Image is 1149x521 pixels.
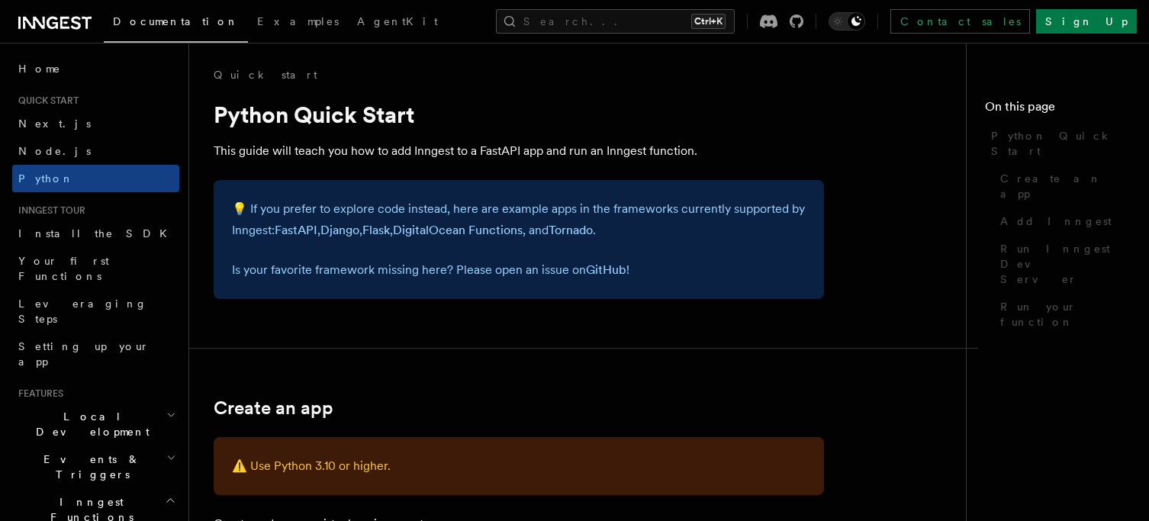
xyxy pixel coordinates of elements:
[12,95,79,107] span: Quick start
[994,293,1131,336] a: Run your function
[1000,241,1131,287] span: Run Inngest Dev Server
[12,220,179,247] a: Install the SDK
[18,117,91,130] span: Next.js
[248,5,348,41] a: Examples
[12,204,85,217] span: Inngest tour
[12,137,179,165] a: Node.js
[890,9,1030,34] a: Contact sales
[496,9,735,34] button: Search...Ctrl+K
[232,259,806,281] p: Is your favorite framework missing here? Please open an issue on !
[348,5,447,41] a: AgentKit
[257,15,339,27] span: Examples
[214,67,317,82] a: Quick start
[232,198,806,241] p: 💡 If you prefer to explore code instead, here are example apps in the frameworks currently suppor...
[1000,171,1131,201] span: Create an app
[214,140,824,162] p: This guide will teach you how to add Inngest to a FastAPI app and run an Inngest function.
[320,223,359,237] a: Django
[994,165,1131,207] a: Create an app
[12,388,63,400] span: Features
[985,98,1131,122] h4: On this page
[275,223,317,237] a: FastAPI
[18,297,147,325] span: Leveraging Steps
[12,290,179,333] a: Leveraging Steps
[994,207,1131,235] a: Add Inngest
[12,333,179,375] a: Setting up your app
[12,409,166,439] span: Local Development
[12,247,179,290] a: Your first Functions
[357,15,438,27] span: AgentKit
[586,262,626,277] a: GitHub
[18,255,109,282] span: Your first Functions
[18,227,176,240] span: Install the SDK
[829,12,865,31] button: Toggle dark mode
[12,165,179,192] a: Python
[232,455,806,477] p: ⚠️ Use Python 3.10 or higher.
[104,5,248,43] a: Documentation
[985,122,1131,165] a: Python Quick Start
[1000,299,1131,330] span: Run your function
[994,235,1131,293] a: Run Inngest Dev Server
[12,55,179,82] a: Home
[18,61,61,76] span: Home
[113,15,239,27] span: Documentation
[1000,214,1112,229] span: Add Inngest
[12,452,166,482] span: Events & Triggers
[18,172,74,185] span: Python
[18,340,150,368] span: Setting up your app
[12,403,179,445] button: Local Development
[991,128,1131,159] span: Python Quick Start
[214,101,824,128] h1: Python Quick Start
[549,223,593,237] a: Tornado
[1036,9,1137,34] a: Sign Up
[362,223,390,237] a: Flask
[691,14,726,29] kbd: Ctrl+K
[12,445,179,488] button: Events & Triggers
[393,223,523,237] a: DigitalOcean Functions
[214,397,333,419] a: Create an app
[18,145,91,157] span: Node.js
[12,110,179,137] a: Next.js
